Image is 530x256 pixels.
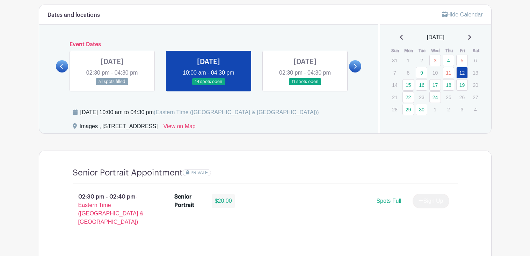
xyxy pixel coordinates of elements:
[61,190,164,229] p: 02:30 pm - 02:40 pm
[470,92,481,103] p: 27
[470,104,481,115] p: 4
[73,168,183,178] h4: Senior Portrait Appointment
[443,55,454,66] a: 4
[389,67,400,78] p: 7
[80,122,158,133] div: Images , [STREET_ADDRESS]
[442,47,456,54] th: Thu
[429,79,441,91] a: 17
[470,67,481,78] p: 13
[443,104,454,115] p: 2
[416,92,427,103] p: 23
[376,198,401,204] span: Spots Full
[429,104,441,115] p: 1
[470,79,481,90] p: 20
[78,194,144,225] span: - Eastern Time ([GEOGRAPHIC_DATA] & [GEOGRAPHIC_DATA])
[402,47,416,54] th: Mon
[48,12,100,19] h6: Dates and locations
[389,92,400,103] p: 21
[443,92,454,103] p: 25
[80,108,319,117] div: [DATE] 10:00 am to 04:30 pm
[456,92,468,103] p: 26
[164,122,196,133] a: View on Map
[416,79,427,91] a: 16
[389,79,400,90] p: 14
[402,91,414,103] a: 22
[416,55,427,66] p: 2
[456,104,468,115] p: 3
[456,47,470,54] th: Fri
[68,41,349,48] h6: Event Dates
[429,55,441,66] a: 3
[415,47,429,54] th: Tue
[427,33,444,42] span: [DATE]
[416,67,427,78] a: 9
[429,67,441,78] p: 10
[212,194,235,208] div: $20.00
[174,193,204,209] div: Senior Portrait
[469,47,483,54] th: Sat
[456,67,468,78] a: 12
[429,91,441,103] a: 24
[470,55,481,66] p: 6
[443,67,454,78] a: 11
[429,47,443,54] th: Wed
[456,55,468,66] a: 5
[402,104,414,115] a: 29
[416,104,427,115] a: 30
[456,79,468,91] a: 19
[389,104,400,115] p: 28
[402,67,414,78] p: 8
[389,55,400,66] p: 31
[443,79,454,91] a: 18
[154,109,319,115] span: (Eastern Time ([GEOGRAPHIC_DATA] & [GEOGRAPHIC_DATA]))
[402,55,414,66] p: 1
[190,170,208,175] span: PRIVATE
[442,12,482,18] a: Hide Calendar
[402,79,414,91] a: 15
[389,47,402,54] th: Sun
